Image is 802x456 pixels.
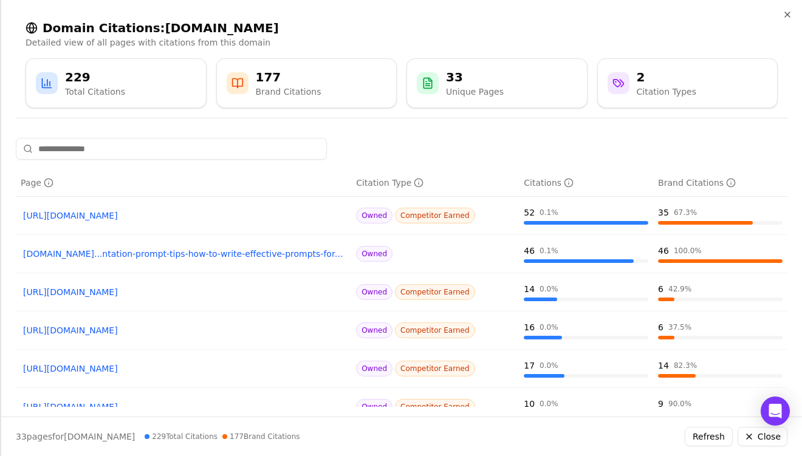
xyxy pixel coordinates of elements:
[668,284,691,294] div: 42.9 %
[674,246,702,256] div: 100.0 %
[668,322,691,332] div: 37.5 %
[23,324,344,336] a: [URL][DOMAIN_NAME]
[356,322,392,338] span: Owned
[395,208,475,223] span: Competitor Earned
[524,321,535,333] div: 16
[674,208,697,217] div: 67.3 %
[395,361,475,376] span: Competitor Earned
[356,399,392,415] span: Owned
[653,169,787,197] th: brandCitationCount
[524,398,535,410] div: 10
[540,208,558,217] div: 0.1 %
[540,322,558,332] div: 0.0 %
[658,206,669,219] div: 35
[658,245,669,257] div: 46
[524,359,535,372] div: 17
[65,69,125,86] div: 229
[524,283,535,295] div: 14
[16,430,135,443] p: page s for
[65,86,125,98] div: Total Citations
[356,284,392,300] span: Owned
[658,283,663,295] div: 6
[674,361,697,370] div: 82.3 %
[524,206,535,219] div: 52
[637,69,696,86] div: 2
[395,284,475,300] span: Competitor Earned
[540,246,558,256] div: 0.1 %
[23,401,344,413] a: [URL][DOMAIN_NAME]
[395,322,475,338] span: Competitor Earned
[256,69,321,86] div: 177
[256,86,321,98] div: Brand Citations
[540,361,558,370] div: 0.0 %
[524,177,574,189] div: Citations
[23,362,344,375] a: [URL][DOMAIN_NAME]
[395,399,475,415] span: Competitor Earned
[668,399,691,409] div: 90.0 %
[23,286,344,298] a: [URL][DOMAIN_NAME]
[356,177,423,189] div: Citation Type
[356,208,392,223] span: Owned
[26,36,778,49] p: Detailed view of all pages with citations from this domain
[637,86,696,98] div: Citation Types
[356,246,392,262] span: Owned
[658,177,736,189] div: Brand Citations
[16,432,27,441] span: 33
[356,361,392,376] span: Owned
[64,432,135,441] span: [DOMAIN_NAME]
[23,248,344,260] a: [DOMAIN_NAME]...ntation-prompt-tips-how-to-write-effective-prompts-for-prezi-ai
[351,169,519,197] th: citationTypes
[446,86,504,98] div: Unique Pages
[519,169,653,197] th: totalCitationCount
[446,69,504,86] div: 33
[540,284,558,294] div: 0.0 %
[16,169,351,197] th: page
[738,427,787,446] button: Close
[685,427,733,446] button: Refresh
[21,177,53,189] div: Page
[222,432,300,441] span: 177 Brand Citations
[658,359,669,372] div: 14
[658,321,663,333] div: 6
[524,245,535,257] div: 46
[658,398,663,410] div: 9
[26,19,778,36] h2: Domain Citations: [DOMAIN_NAME]
[23,209,344,222] a: [URL][DOMAIN_NAME]
[540,399,558,409] div: 0.0 %
[145,432,218,441] span: 229 Total Citations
